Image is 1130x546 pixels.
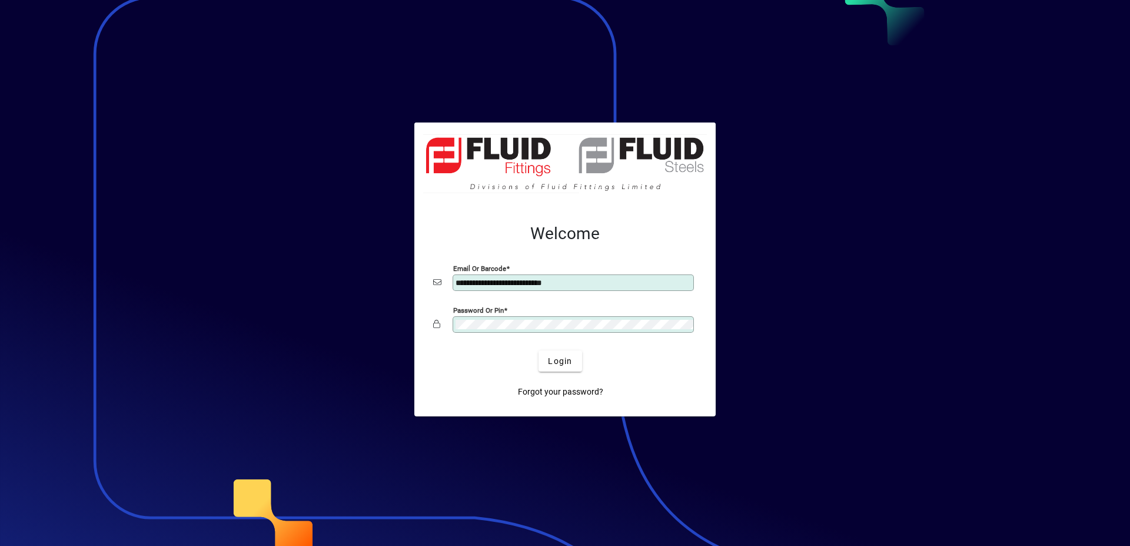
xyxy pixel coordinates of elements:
mat-label: Password or Pin [453,306,504,315]
a: Forgot your password? [513,381,608,402]
mat-label: Email or Barcode [453,264,506,273]
button: Login [539,350,581,372]
span: Login [548,355,572,368]
span: Forgot your password? [518,386,603,398]
h2: Welcome [433,224,697,244]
